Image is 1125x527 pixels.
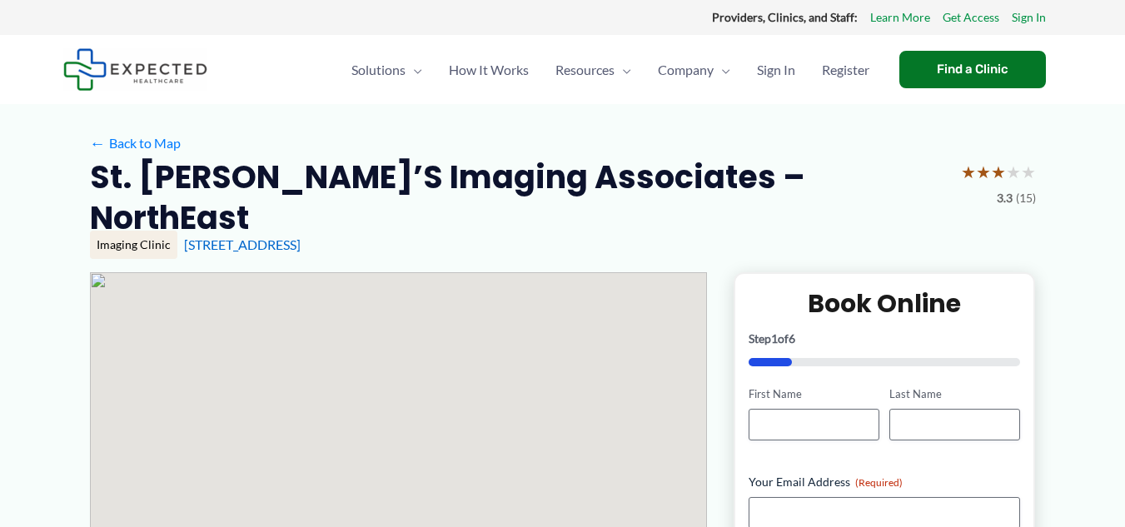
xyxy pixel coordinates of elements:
[351,41,406,99] span: Solutions
[1021,157,1036,187] span: ★
[749,386,879,402] label: First Name
[184,236,301,252] a: [STREET_ADDRESS]
[757,41,795,99] span: Sign In
[889,386,1020,402] label: Last Name
[1006,157,1021,187] span: ★
[90,135,106,151] span: ←
[63,48,207,91] img: Expected Healthcare Logo - side, dark font, small
[658,41,714,99] span: Company
[406,41,422,99] span: Menu Toggle
[899,51,1046,88] a: Find a Clinic
[338,41,436,99] a: SolutionsMenu Toggle
[749,333,1021,345] p: Step of
[714,41,730,99] span: Menu Toggle
[615,41,631,99] span: Menu Toggle
[961,157,976,187] span: ★
[1012,7,1046,28] a: Sign In
[436,41,542,99] a: How It Works
[822,41,869,99] span: Register
[555,41,615,99] span: Resources
[855,476,903,489] span: (Required)
[789,331,795,346] span: 6
[870,7,930,28] a: Learn More
[90,131,181,156] a: ←Back to Map
[338,41,883,99] nav: Primary Site Navigation
[90,231,177,259] div: Imaging Clinic
[771,331,778,346] span: 1
[449,41,529,99] span: How It Works
[542,41,645,99] a: ResourcesMenu Toggle
[712,10,858,24] strong: Providers, Clinics, and Staff:
[749,287,1021,320] h2: Book Online
[809,41,883,99] a: Register
[744,41,809,99] a: Sign In
[645,41,744,99] a: CompanyMenu Toggle
[991,157,1006,187] span: ★
[976,157,991,187] span: ★
[749,474,1021,490] label: Your Email Address
[997,187,1013,209] span: 3.3
[943,7,999,28] a: Get Access
[90,157,948,239] h2: St. [PERSON_NAME]’s Imaging Associates – NorthEast
[1016,187,1036,209] span: (15)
